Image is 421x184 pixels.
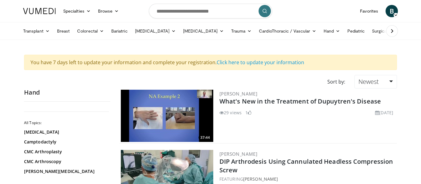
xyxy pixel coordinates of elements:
[53,25,73,37] a: Breast
[131,25,179,37] a: [MEDICAL_DATA]
[219,151,257,157] a: [PERSON_NAME]
[24,139,107,145] a: Camptodactyly
[227,25,255,37] a: Trauma
[198,135,212,140] span: 37:44
[219,97,381,105] a: What's New in the Treatment of Dupuytren's Disease
[24,159,107,165] a: CMC Arthroscopy
[149,4,272,18] input: Search topics, interventions
[344,25,368,37] a: Pediatric
[219,91,257,97] a: [PERSON_NAME]
[24,129,107,135] a: [MEDICAL_DATA]
[375,109,393,116] li: [DATE]
[356,5,382,17] a: Favorites
[255,25,320,37] a: CardioThoracic / Vascular
[179,25,227,37] a: [MEDICAL_DATA]
[219,109,242,116] li: 29 views
[245,109,251,116] li: 1
[358,77,379,86] span: Newest
[121,90,213,142] img: 4a709f52-b153-496d-b598-5f95d3c5e018.300x170_q85_crop-smart_upscale.jpg
[108,25,131,37] a: Bariatric
[59,5,94,17] a: Specialties
[73,25,108,37] a: Colorectal
[94,5,123,17] a: Browse
[320,25,344,37] a: Hand
[23,8,56,14] img: VuMedi Logo
[217,59,304,66] a: Click here to update your information
[24,88,110,96] h2: Hand
[323,75,350,88] div: Sort by:
[219,157,393,174] a: DIP Arthrodesis Using Cannulated Headless Compression Screw
[24,120,109,125] h2: All Topics:
[386,5,398,17] a: B
[19,25,53,37] a: Transplant
[121,90,213,142] a: 37:44
[24,55,397,70] div: You have 7 days left to update your information and complete your registration.
[368,25,418,37] a: Surgical Oncology
[219,176,396,182] div: FEATURING
[24,168,107,174] a: [PERSON_NAME][MEDICAL_DATA]
[354,75,397,88] a: Newest
[243,176,278,182] a: [PERSON_NAME]
[24,149,107,155] a: CMC Arthroplasty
